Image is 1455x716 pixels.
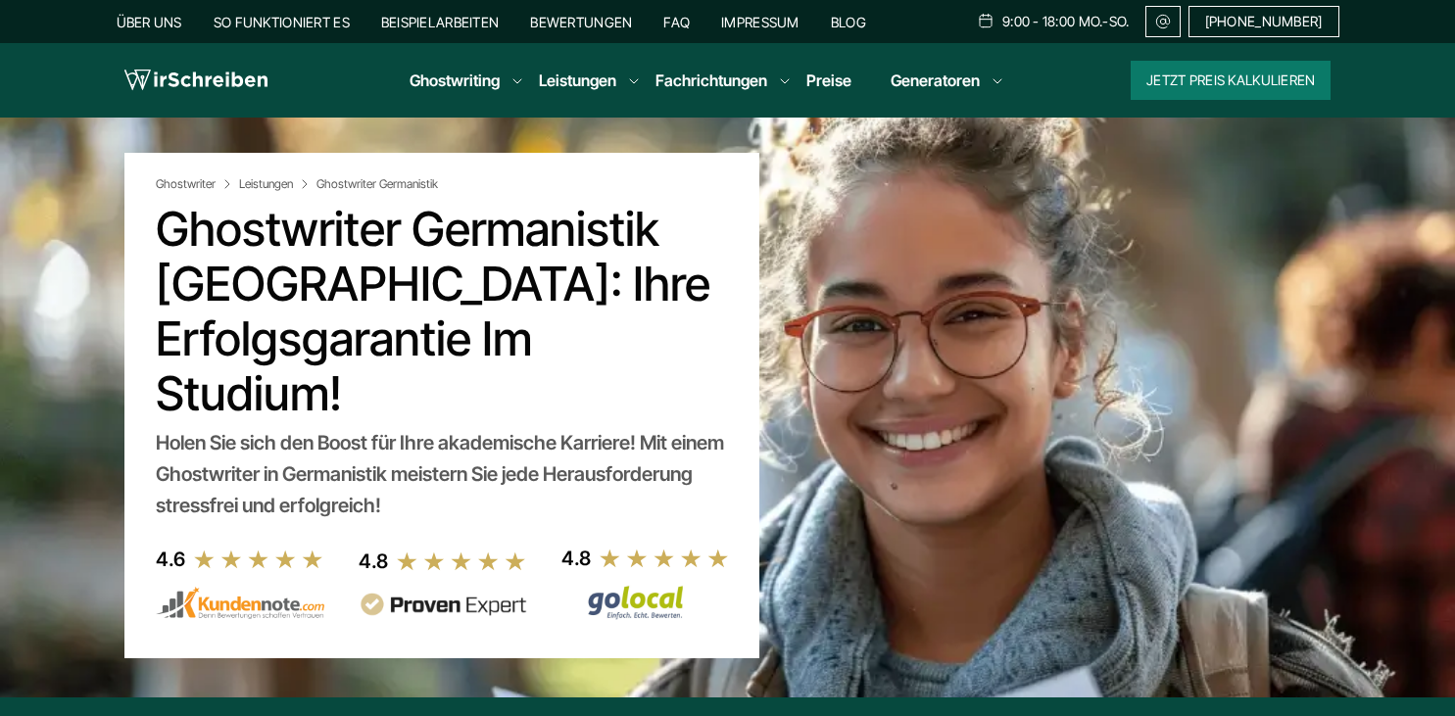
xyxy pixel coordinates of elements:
[655,69,767,92] a: Fachrichtungen
[530,14,632,30] a: Bewertungen
[1205,14,1323,29] span: [PHONE_NUMBER]
[359,593,527,617] img: provenexpert reviews
[156,202,728,421] h1: Ghostwriter Germanistik [GEOGRAPHIC_DATA]: Ihre Erfolgsgarantie im Studium!
[831,14,866,30] a: Blog
[806,71,851,90] a: Preise
[410,69,500,92] a: Ghostwriting
[156,427,728,521] div: Holen Sie sich den Boost für Ihre akademische Karriere! Mit einem Ghostwriter in Germanistik meis...
[193,549,324,570] img: stars
[396,550,527,572] img: stars
[381,14,499,30] a: Beispielarbeiten
[156,176,235,192] a: Ghostwriter
[239,176,313,192] a: Leistungen
[1131,61,1331,100] button: Jetzt Preis kalkulieren
[561,585,730,620] img: Wirschreiben Bewertungen
[721,14,800,30] a: Impressum
[156,544,185,575] div: 4.6
[156,587,324,620] img: kundennote
[539,69,616,92] a: Leistungen
[117,14,182,30] a: Über uns
[891,69,980,92] a: Generatoren
[1188,6,1339,37] a: [PHONE_NUMBER]
[1002,14,1130,29] span: 9:00 - 18:00 Mo.-So.
[359,546,388,577] div: 4.8
[1154,14,1172,29] img: Email
[561,543,591,574] div: 4.8
[214,14,350,30] a: So funktioniert es
[124,66,267,95] img: logo wirschreiben
[663,14,690,30] a: FAQ
[599,548,730,569] img: stars
[977,13,994,28] img: Schedule
[316,176,438,192] span: Ghostwriter Germanistik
